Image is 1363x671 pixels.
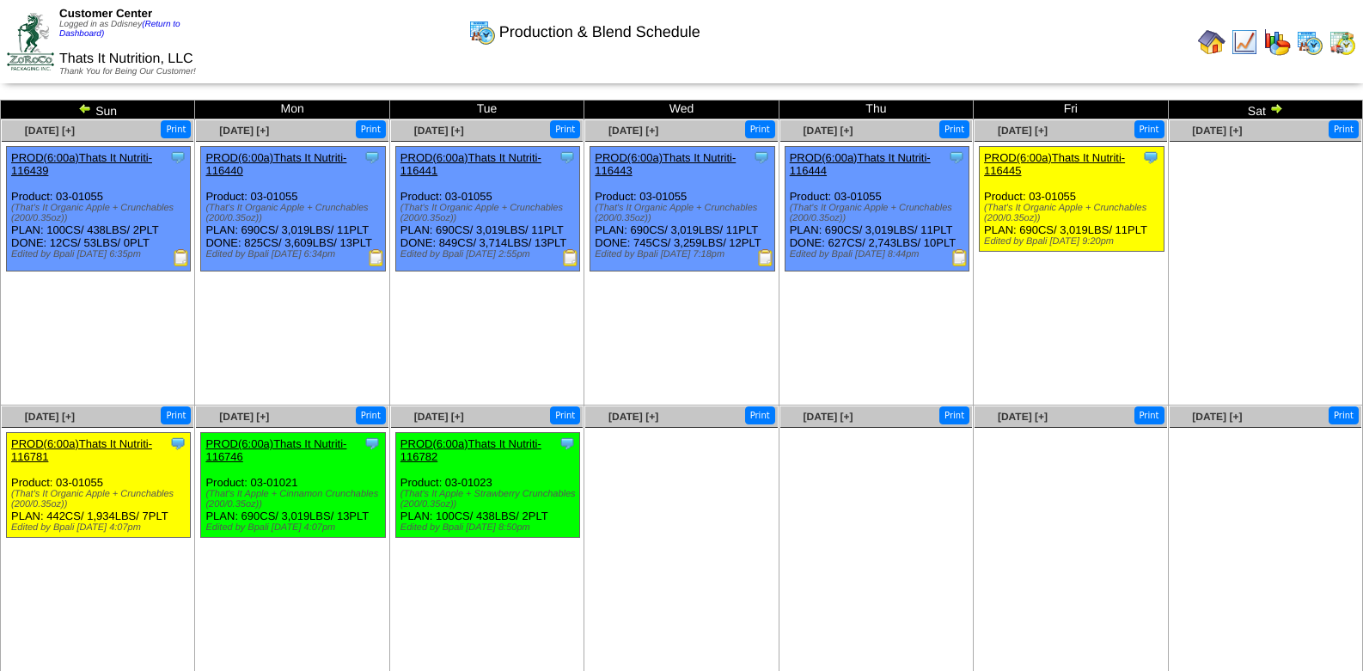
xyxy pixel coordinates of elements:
[562,249,579,266] img: Production Report
[205,249,384,259] div: Edited by Bpali [DATE] 6:34pm
[757,249,774,266] img: Production Report
[356,406,386,424] button: Print
[201,433,385,538] div: Product: 03-01021 PLAN: 690CS / 3,019LBS / 13PLT
[1231,28,1258,56] img: line_graph.gif
[785,147,969,271] div: Product: 03-01055 PLAN: 690CS / 3,019LBS / 11PLT DONE: 627CS / 2,743LBS / 10PLT
[400,249,579,259] div: Edited by Bpali [DATE] 2:55pm
[169,149,186,166] img: Tooltip
[414,125,464,137] a: [DATE] [+]
[201,147,385,271] div: Product: 03-01055 PLAN: 690CS / 3,019LBS / 11PLT DONE: 825CS / 3,609LBS / 13PLT
[195,101,389,119] td: Mon
[78,101,92,115] img: arrowleft.gif
[1263,28,1291,56] img: graph.gif
[939,120,969,138] button: Print
[745,120,775,138] button: Print
[25,125,75,137] span: [DATE] [+]
[803,411,853,423] a: [DATE] [+]
[7,433,191,538] div: Product: 03-01055 PLAN: 442CS / 1,934LBS / 7PLT
[11,203,190,223] div: (That's It Organic Apple + Crunchables (200/0.35oz))
[414,411,464,423] a: [DATE] [+]
[1296,28,1323,56] img: calendarprod.gif
[219,411,269,423] a: [DATE] [+]
[608,411,658,423] a: [DATE] [+]
[356,120,386,138] button: Print
[948,149,965,166] img: Tooltip
[1269,101,1283,115] img: arrowright.gif
[1142,149,1159,166] img: Tooltip
[984,236,1163,247] div: Edited by Bpali [DATE] 9:20pm
[984,151,1125,177] a: PROD(6:00a)Thats It Nutriti-116445
[11,249,190,259] div: Edited by Bpali [DATE] 6:35pm
[400,151,541,177] a: PROD(6:00a)Thats It Nutriti-116441
[980,147,1164,252] div: Product: 03-01055 PLAN: 690CS / 3,019LBS / 11PLT
[608,125,658,137] a: [DATE] [+]
[389,101,584,119] td: Tue
[395,147,579,271] div: Product: 03-01055 PLAN: 690CS / 3,019LBS / 11PLT DONE: 849CS / 3,714LBS / 13PLT
[1329,120,1359,138] button: Print
[790,249,969,259] div: Edited by Bpali [DATE] 8:44pm
[1198,28,1225,56] img: home.gif
[1192,125,1242,137] span: [DATE] [+]
[1134,406,1164,424] button: Print
[753,149,770,166] img: Tooltip
[59,20,180,39] span: Logged in as Ddisney
[11,489,190,509] div: (That's It Organic Apple + Crunchables (200/0.35oz))
[400,489,579,509] div: (That's It Apple + Strawberry Crunchables (200/0.35oz))
[790,151,931,177] a: PROD(6:00a)Thats It Nutriti-116444
[499,23,700,41] span: Production & Blend Schedule
[395,433,579,538] div: Product: 03-01023 PLAN: 100CS / 438LBS / 2PLT
[550,120,580,138] button: Print
[468,18,496,46] img: calendarprod.gif
[1134,120,1164,138] button: Print
[364,149,381,166] img: Tooltip
[559,435,576,452] img: Tooltip
[998,125,1048,137] a: [DATE] [+]
[1329,28,1356,56] img: calendarinout.gif
[11,151,152,177] a: PROD(6:00a)Thats It Nutriti-116439
[590,147,774,271] div: Product: 03-01055 PLAN: 690CS / 3,019LBS / 11PLT DONE: 745CS / 3,259LBS / 12PLT
[998,411,1048,423] a: [DATE] [+]
[364,435,381,452] img: Tooltip
[595,151,736,177] a: PROD(6:00a)Thats It Nutriti-116443
[7,147,191,271] div: Product: 03-01055 PLAN: 100CS / 438LBS / 2PLT DONE: 12CS / 53LBS / 0PLT
[25,411,75,423] a: [DATE] [+]
[595,203,773,223] div: (That's It Organic Apple + Crunchables (200/0.35oz))
[1,101,195,119] td: Sun
[939,406,969,424] button: Print
[400,203,579,223] div: (That's It Organic Apple + Crunchables (200/0.35oz))
[59,7,152,20] span: Customer Center
[219,125,269,137] a: [DATE] [+]
[550,406,580,424] button: Print
[803,125,853,137] a: [DATE] [+]
[400,522,579,533] div: Edited by Bpali [DATE] 8:50pm
[11,522,190,533] div: Edited by Bpali [DATE] 4:07pm
[1168,101,1362,119] td: Sat
[161,120,191,138] button: Print
[11,437,152,463] a: PROD(6:00a)Thats It Nutriti-116781
[161,406,191,424] button: Print
[1329,406,1359,424] button: Print
[59,20,180,39] a: (Return to Dashboard)
[951,249,969,266] img: Production Report
[59,52,193,66] span: Thats It Nutrition, LLC
[169,435,186,452] img: Tooltip
[595,249,773,259] div: Edited by Bpali [DATE] 7:18pm
[205,151,346,177] a: PROD(6:00a)Thats It Nutriti-116440
[205,203,384,223] div: (That's It Organic Apple + Crunchables (200/0.35oz))
[1192,411,1242,423] a: [DATE] [+]
[59,67,196,76] span: Thank You for Being Our Customer!
[745,406,775,424] button: Print
[205,489,384,509] div: (That's It Apple + Cinnamon Crunchables (200/0.35oz))
[984,203,1163,223] div: (That's It Organic Apple + Crunchables (200/0.35oz))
